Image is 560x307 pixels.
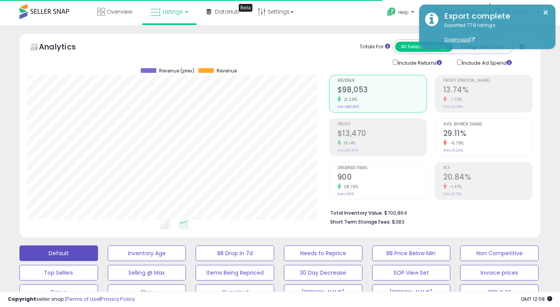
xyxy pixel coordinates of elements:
[196,265,274,281] button: Items Being Repriced
[330,210,383,216] b: Total Inventory Value:
[447,140,464,146] small: -6.79%
[101,295,135,303] a: Privacy Policy
[398,9,409,16] span: Help
[196,245,274,261] button: BB Drop in 7d
[443,166,532,170] span: ROI
[392,218,404,226] span: $383
[107,8,132,16] span: Overview
[330,219,391,225] b: Short Term Storage Fees:
[372,265,451,281] button: SOP View Set
[460,284,539,300] button: SPP Q ES
[108,265,186,281] button: Selling @ Max
[372,284,451,300] button: [PERSON_NAME]
[338,173,427,183] h2: 900
[341,140,356,146] small: 19.14%
[341,97,358,102] small: 21.26%
[360,43,390,51] div: Totals For
[460,265,539,281] button: Invoice prices
[443,122,532,127] span: Avg. Buybox Share
[8,295,36,303] strong: Copyright
[451,58,524,67] div: Include Ad Spend
[341,184,359,190] small: 28.76%
[338,192,354,196] small: Prev: 699
[19,265,98,281] button: Top Sellers
[284,284,362,300] button: [PERSON_NAME]
[239,4,252,12] div: Tooltip anchor
[387,7,396,17] i: Get Help
[444,36,475,43] a: Download
[443,79,532,83] span: Profit [PERSON_NAME]
[66,295,100,303] a: Terms of Use
[338,85,427,96] h2: $98,053
[439,11,549,22] div: Export complete
[108,245,186,261] button: Inventory Age
[443,173,532,183] h2: 20.84%
[338,148,358,153] small: Prev: $11,306
[447,184,462,190] small: -1.47%
[284,245,362,261] button: Needs to Reprice
[395,42,453,52] button: All Selected Listings
[163,8,183,16] span: Listings
[381,1,422,25] a: Help
[284,265,362,281] button: 30 Day Decrease
[443,148,463,153] small: Prev: 31.23%
[159,68,194,74] span: Revenue (prev)
[447,97,462,102] small: -1.72%
[196,284,274,300] button: Oversized
[8,296,135,303] div: seller snap | |
[338,122,427,127] span: Profit
[338,79,427,83] span: Revenue
[387,58,451,67] div: Include Returns
[439,22,549,44] div: Exported 779 listings.
[108,284,186,300] button: Slow
[521,295,552,303] span: 2025-10-9 12:58 GMT
[19,245,98,261] button: Default
[443,85,532,96] h2: 13.74%
[19,284,98,300] button: Darya
[372,245,451,261] button: BB Price Below Min
[443,129,532,139] h2: 29.11%
[443,192,462,196] small: Prev: 21.15%
[215,8,240,16] span: DataHub
[443,104,463,109] small: Prev: 13.98%
[39,41,91,54] h5: Analytics
[338,104,359,109] small: Prev: $80,862
[338,166,427,170] span: Ordered Items
[460,245,539,261] button: Non Competitive
[338,129,427,139] h2: $13,470
[217,68,237,74] span: Revenue
[330,208,527,217] li: $700,864
[542,8,549,18] button: ×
